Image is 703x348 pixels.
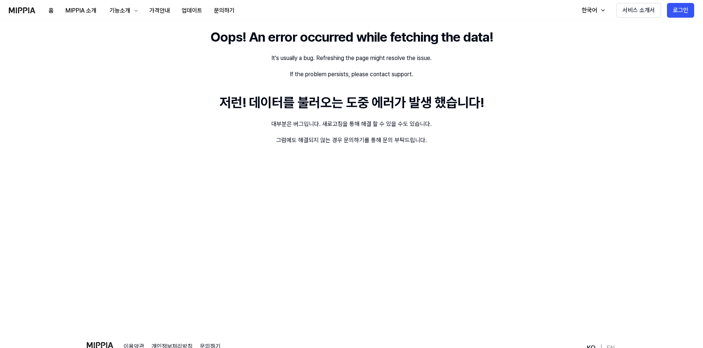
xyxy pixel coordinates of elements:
[60,3,102,18] button: MIPPIA 소개
[276,136,427,145] div: 그럼에도 해결되지 않는 경우 문의하기를 통해 문의 부탁드립니다.
[580,6,599,15] div: 한국어
[102,3,143,18] button: 기능소개
[290,70,413,79] div: If the problem persists, please contact support.
[9,7,35,13] img: logo
[574,3,610,18] button: 한국어
[108,6,132,15] div: 기능소개
[667,3,694,18] button: 로그인
[210,28,493,46] div: Oops! An error occurred while fetching the data!
[220,94,484,112] div: 저런! 데이터를 불러오는 도중 에러가 발생 했습니다!
[176,0,208,21] a: 업데이트
[616,3,661,18] button: 서비스 소개서
[176,3,208,18] button: 업데이트
[87,342,113,348] img: logo
[271,54,432,63] div: It's usually a bug. Refreshing the page might resolve the issue.
[271,120,432,129] div: 대부분은 버그입니다. 새로고침을 통해 해결 할 수 있을 수도 있습니다.
[208,3,240,18] button: 문의하기
[43,3,60,18] button: 홈
[143,3,176,18] button: 가격안내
